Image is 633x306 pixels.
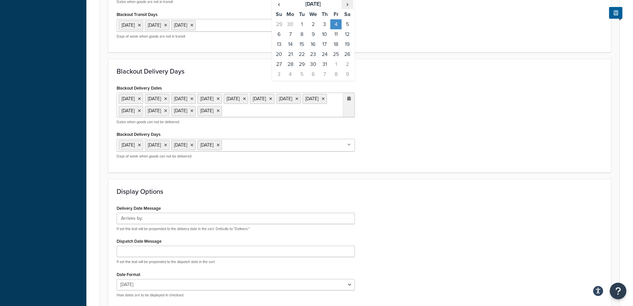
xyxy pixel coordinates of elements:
th: Tu [296,9,307,20]
td: 30 [307,59,319,69]
td: 9 [342,69,353,79]
span: [DATE] [174,22,187,29]
span: [DATE] [148,22,161,29]
td: 25 [330,49,342,59]
td: 23 [307,49,319,59]
td: 17 [319,39,330,49]
h3: Display Options [117,188,603,195]
td: 31 [319,59,330,69]
td: 27 [273,59,285,69]
td: 2 [342,59,353,69]
td: 7 [319,69,330,79]
p: Days of week when goods are not in transit [117,34,355,39]
td: 10 [319,29,330,39]
li: [DATE] [145,106,169,116]
p: Days of week when goods can not be delivered [117,154,355,159]
td: 20 [273,49,285,59]
td: 7 [285,29,296,39]
td: 24 [319,49,330,59]
input: Delivers: [117,213,355,224]
td: 1 [296,19,307,29]
span: [DATE] [148,142,161,149]
li: [DATE] [145,94,169,104]
p: Dates when goods can not be delivered [117,120,355,125]
th: Sa [342,9,353,20]
td: 12 [342,29,353,39]
td: 2 [307,19,319,29]
span: [DATE] [122,142,135,149]
td: 18 [330,39,342,49]
td: 4 [285,69,296,79]
li: [DATE] [171,106,196,116]
li: [DATE] [171,94,196,104]
th: We [307,9,319,20]
td: 30 [285,19,296,29]
th: Su [273,9,285,20]
td: 11 [330,29,342,39]
li: [DATE] [119,106,143,116]
td: 28 [285,59,296,69]
td: 29 [273,19,285,29]
button: Show Help Docs [609,7,622,19]
label: Date Format [117,272,140,277]
th: Mo [285,9,296,20]
td: 3 [273,69,285,79]
label: Blackout Transit Days [117,12,158,17]
span: [DATE] [174,142,187,149]
h3: Blackout Delivery Days [117,68,603,75]
p: How dates are to be displayed in checkout [117,293,355,298]
li: [DATE] [276,94,301,104]
td: 4 [330,19,342,29]
li: [DATE] [302,94,327,104]
td: 5 [342,19,353,29]
td: 8 [330,69,342,79]
li: [DATE] [224,94,248,104]
button: Open Resource Center [610,283,626,299]
span: [DATE] [200,142,213,149]
p: If set this text will be prepended to the delivery date in the cart. Defaults to "Delivers:" [117,226,355,231]
li: [DATE] [119,94,143,104]
span: [DATE] [122,22,135,29]
td: 14 [285,39,296,49]
td: 3 [319,19,330,29]
td: 8 [296,29,307,39]
td: 9 [307,29,319,39]
td: 13 [273,39,285,49]
td: 5 [296,69,307,79]
label: Blackout Delivery Days [117,132,160,137]
td: 16 [307,39,319,49]
li: [DATE] [197,106,222,116]
th: Fr [330,9,342,20]
td: 29 [296,59,307,69]
td: 15 [296,39,307,49]
li: [DATE] [197,94,222,104]
p: If set this text will be prepended to the dispatch date in the cart [117,259,355,264]
th: Th [319,9,330,20]
li: [DATE] [250,94,274,104]
td: 6 [307,69,319,79]
td: 26 [342,49,353,59]
td: 6 [273,29,285,39]
td: 1 [330,59,342,69]
label: Blackout Delivery Dates [117,86,162,91]
label: Dispatch Date Message [117,239,161,244]
td: 19 [342,39,353,49]
label: Delivery Date Message [117,206,161,211]
td: 22 [296,49,307,59]
td: 21 [285,49,296,59]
